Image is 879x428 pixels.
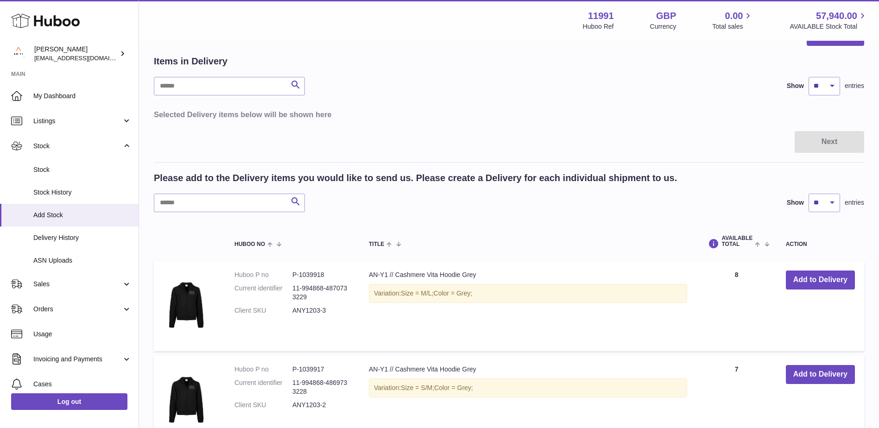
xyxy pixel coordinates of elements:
label: Show [787,198,804,207]
dd: ANY1203-3 [292,306,350,315]
div: Variation: [369,378,687,397]
button: Add to Delivery [786,365,855,384]
dt: Client SKU [234,306,292,315]
span: Huboo no [234,241,265,247]
div: Huboo Ref [583,22,614,31]
span: Size = M/L; [401,290,433,297]
span: 0.00 [725,10,743,22]
span: Cases [33,380,132,389]
div: Action [786,241,855,247]
span: Stock History [33,188,132,197]
dd: ANY1203-2 [292,401,350,409]
dt: Client SKU [234,401,292,409]
span: Size = S/M; [401,384,434,391]
span: Add Stock [33,211,132,220]
span: Usage [33,330,132,339]
span: My Dashboard [33,92,132,101]
a: Log out [11,393,127,410]
div: [PERSON_NAME] [34,45,118,63]
label: Show [787,82,804,90]
span: Title [369,241,384,247]
span: Total sales [712,22,753,31]
h2: Please add to the Delivery items you would like to send us. Please create a Delivery for each ind... [154,172,677,184]
h3: Selected Delivery items below will be shown here [154,109,864,120]
strong: 11991 [588,10,614,22]
td: AN-Y1 // Cashmere Vita Hoodie Grey [360,261,696,351]
dd: P-1039918 [292,271,350,279]
span: Color = Grey; [434,384,473,391]
span: Orders [33,305,122,314]
div: Variation: [369,284,687,303]
span: entries [845,82,864,90]
a: 0.00 Total sales [712,10,753,31]
span: AVAILABLE Stock Total [790,22,868,31]
dt: Huboo P no [234,271,292,279]
span: ASN Uploads [33,256,132,265]
span: entries [845,198,864,207]
td: 8 [696,261,776,351]
dt: Current identifier [234,378,292,396]
h2: Items in Delivery [154,55,228,68]
span: Invoicing and Payments [33,355,122,364]
span: 57,940.00 [816,10,857,22]
span: AVAILABLE Total [721,235,753,247]
div: Currency [650,22,677,31]
span: Color = Grey; [434,290,473,297]
img: AN-Y1 // Cashmere Vita Hoodie Grey [163,271,209,340]
dd: 11-994868-4869733228 [292,378,350,396]
span: Delivery History [33,233,132,242]
dt: Current identifier [234,284,292,302]
span: Listings [33,117,122,126]
dd: 11-994868-4870733229 [292,284,350,302]
dt: Huboo P no [234,365,292,374]
strong: GBP [656,10,676,22]
span: Stock [33,142,122,151]
span: [EMAIL_ADDRESS][DOMAIN_NAME] [34,54,136,62]
span: Sales [33,280,122,289]
a: 57,940.00 AVAILABLE Stock Total [790,10,868,31]
button: Add to Delivery [786,271,855,290]
dd: P-1039917 [292,365,350,374]
span: Stock [33,165,132,174]
img: info@an-y1.com [11,47,25,61]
